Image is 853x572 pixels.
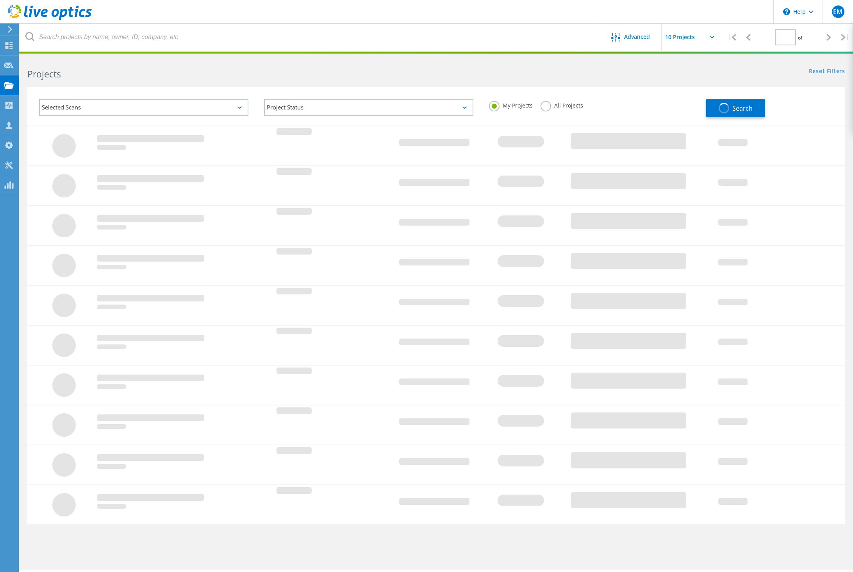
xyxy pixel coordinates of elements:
span: Search [732,104,753,113]
button: Search [706,99,765,117]
div: Project Status [264,99,473,116]
div: Selected Scans [39,99,248,116]
span: Advanced [624,34,650,39]
label: All Projects [541,101,583,108]
b: Projects [27,68,61,80]
span: EM [833,9,842,15]
span: of [798,34,802,41]
a: Reset Filters [809,68,845,75]
a: Live Optics Dashboard [8,16,92,22]
div: | [837,23,853,51]
label: My Projects [489,101,533,108]
input: Search projects by name, owner, ID, company, etc [20,23,600,51]
div: | [724,23,740,51]
svg: \n [783,8,790,15]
